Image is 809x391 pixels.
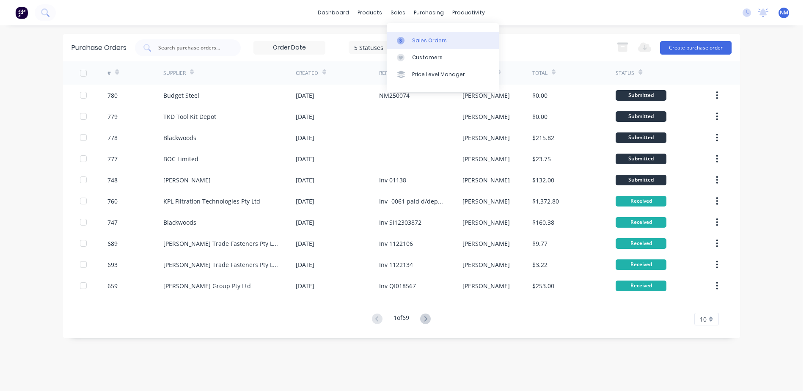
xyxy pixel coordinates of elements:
div: $9.77 [532,239,548,248]
a: Sales Orders [387,32,499,49]
div: # [107,69,111,77]
div: [PERSON_NAME] [462,91,510,100]
div: $3.22 [532,260,548,269]
div: sales [386,6,410,19]
div: 778 [107,133,118,142]
div: Total [532,69,548,77]
div: [PERSON_NAME] [462,154,510,163]
button: Create purchase order [660,41,732,55]
div: Submitted [616,132,666,143]
div: purchasing [410,6,448,19]
div: Created [296,69,318,77]
div: Submitted [616,175,666,185]
div: [DATE] [296,112,314,121]
div: $132.00 [532,176,554,184]
div: $253.00 [532,281,554,290]
div: Blackwoods [163,218,196,227]
div: TKD Tool Kit Depot [163,112,216,121]
div: 689 [107,239,118,248]
div: $0.00 [532,91,548,100]
div: $1,372.80 [532,197,559,206]
div: Received [616,259,666,270]
div: [DATE] [296,260,314,269]
div: [PERSON_NAME] Trade Fasteners Pty Ltd [163,260,279,269]
div: Submitted [616,154,666,164]
div: [PERSON_NAME] [462,197,510,206]
div: [DATE] [296,133,314,142]
div: 747 [107,218,118,227]
input: Order Date [254,41,325,54]
div: [PERSON_NAME] [462,260,510,269]
div: [DATE] [296,239,314,248]
div: [PERSON_NAME] [462,133,510,142]
div: Inv 01138 [379,176,406,184]
div: 777 [107,154,118,163]
div: 760 [107,197,118,206]
div: Status [616,69,634,77]
div: Inv 1122106 [379,239,413,248]
div: BOC Limited [163,154,198,163]
div: Inv 1122134 [379,260,413,269]
div: $160.38 [532,218,554,227]
div: Reference [379,69,407,77]
div: Received [616,196,666,207]
div: Customers [412,54,443,61]
div: Sales Orders [412,37,447,44]
a: dashboard [314,6,353,19]
div: 748 [107,176,118,184]
div: [PERSON_NAME] [462,281,510,290]
div: $23.75 [532,154,551,163]
div: Inv SI12303872 [379,218,421,227]
div: [PERSON_NAME] [462,239,510,248]
div: KPL Filtration Technologies Pty Ltd [163,197,260,206]
div: Blackwoods [163,133,196,142]
img: Factory [15,6,28,19]
div: $0.00 [532,112,548,121]
div: 779 [107,112,118,121]
div: NM250074 [379,91,410,100]
div: 659 [107,281,118,290]
div: [DATE] [296,197,314,206]
div: Inv QI018567 [379,281,416,290]
div: Supplier [163,69,186,77]
div: Received [616,238,666,249]
a: Price Level Manager [387,66,499,83]
div: [PERSON_NAME] Group Pty Ltd [163,281,251,290]
div: [DATE] [296,218,314,227]
div: productivity [448,6,489,19]
div: Inv -0061 paid d/deposit [379,197,446,206]
div: Price Level Manager [412,71,465,78]
div: [DATE] [296,91,314,100]
div: [PERSON_NAME] Trade Fasteners Pty Ltd [163,239,279,248]
div: Submitted [616,90,666,101]
div: [DATE] [296,176,314,184]
div: 5 Statuses [354,43,415,52]
div: Received [616,281,666,291]
input: Search purchase orders... [157,44,228,52]
div: 1 of 69 [393,313,409,325]
div: Submitted [616,111,666,122]
div: Budget Steel [163,91,199,100]
div: [PERSON_NAME] [462,218,510,227]
span: 10 [700,315,707,324]
div: 780 [107,91,118,100]
a: Customers [387,49,499,66]
span: NM [780,9,788,17]
div: Purchase Orders [72,43,127,53]
div: [DATE] [296,154,314,163]
div: [PERSON_NAME] [462,112,510,121]
div: [DATE] [296,281,314,290]
div: [PERSON_NAME] [163,176,211,184]
div: $215.82 [532,133,554,142]
div: [PERSON_NAME] [462,176,510,184]
div: 693 [107,260,118,269]
div: Received [616,217,666,228]
div: products [353,6,386,19]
